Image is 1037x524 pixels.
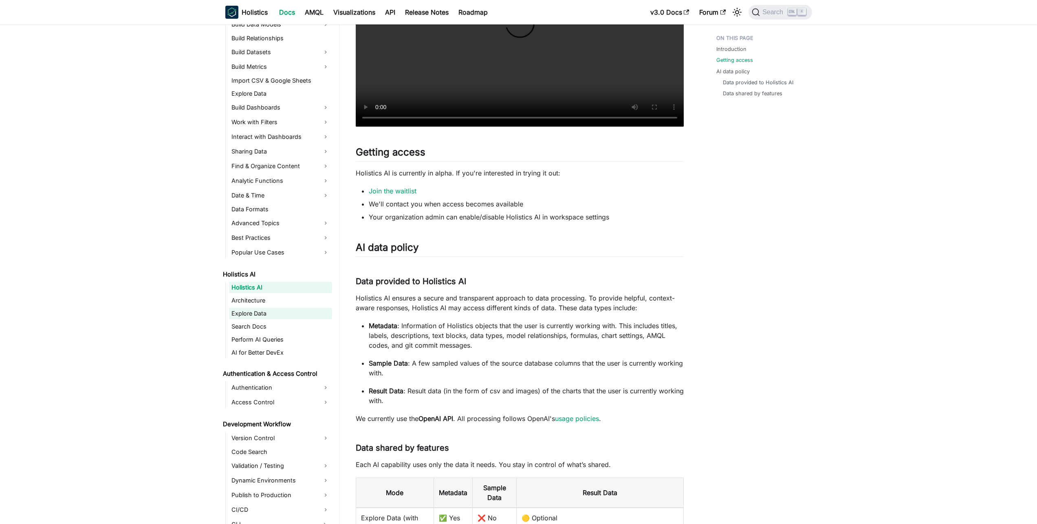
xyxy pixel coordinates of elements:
[229,60,332,73] a: Build Metrics
[369,386,684,406] p: : Result data (in the form of csv and images) of the charts that the user is currently working with.
[356,146,684,162] h2: Getting access
[229,174,332,187] a: Analytic Functions
[472,478,517,508] th: Sample Data
[220,368,332,379] a: Authentication & Access Control
[229,33,332,44] a: Build Relationships
[760,9,788,16] span: Search
[229,347,332,358] a: AI for Better DevEx
[356,443,684,453] h3: Data shared by features
[229,217,332,230] a: Advanced Topics
[229,459,332,472] a: Validation / Testing
[225,6,268,19] a: HolisticsHolistics
[229,116,332,129] a: Work with Filters
[694,6,731,19] a: Forum
[328,6,380,19] a: Visualizations
[217,24,339,524] nav: Docs sidebar
[242,7,268,17] b: Holistics
[369,187,416,195] a: Join the waitlist
[798,8,806,15] kbd: K
[749,5,812,20] button: Search (Ctrl+K)
[434,478,472,508] th: Metadata
[229,145,332,158] a: Sharing Data
[731,6,744,19] button: Switch between dark and light mode (currently light mode)
[229,321,332,332] a: Search Docs
[369,199,684,209] li: We'll contact you when access becomes available
[229,204,332,215] a: Data Formats
[716,45,746,53] a: Introduction
[356,478,434,508] th: Mode
[229,503,332,516] a: CI/CD
[555,414,599,423] a: usage policies
[723,90,782,97] a: Data shared by features
[229,295,332,306] a: Architecture
[369,358,684,378] p: : A few sampled values of the source database columns that the user is currently working with.
[300,6,328,19] a: AMQL
[356,276,684,287] h3: Data provided to Holistics AI
[356,168,684,178] p: Holistics AI is currently in alpha. If you're interested in trying it out:
[229,160,332,173] a: Find & Organize Content
[418,414,453,423] strong: OpenAI API
[356,241,684,257] h2: AI data policy
[229,474,332,487] a: Dynamic Environments
[229,46,332,59] a: Build Datasets
[723,79,793,86] a: Data provided to Holistics AI
[369,212,684,222] li: Your organization admin can enable/disable Holistics AI in workspace settings
[716,68,750,75] a: AI data policy
[229,396,332,409] a: Access Control
[356,460,684,469] p: Each AI capability uses only the data it needs. You stay in control of what’s shared.
[229,308,332,319] a: Explore Data
[716,56,753,64] a: Getting access
[220,419,332,430] a: Development Workflow
[369,321,684,350] p: : Information of Holistics objects that the user is currently working with. This includes titles,...
[229,446,332,458] a: Code Search
[225,6,238,19] img: Holistics
[356,293,684,313] p: Holistics AI ensures a secure and transparent approach to data processing. To provide helpful, co...
[517,478,683,508] th: Result Data
[369,387,403,395] strong: Result Data
[400,6,454,19] a: Release Notes
[380,6,400,19] a: API
[369,322,397,330] strong: Metadata
[229,75,332,86] a: Import CSV & Google Sheets
[220,269,332,280] a: Holistics AI
[229,489,332,502] a: Publish to Production
[229,189,332,202] a: Date & Time
[356,414,684,423] p: We currently use the . All processing follows OpenAI's .
[229,432,332,445] a: Version Control
[229,381,332,394] a: Authentication
[229,231,332,244] a: Best Practices
[229,334,332,345] a: Perform AI Queries
[369,359,408,367] strong: Sample Data
[229,18,332,31] a: Build Data Models
[229,88,332,99] a: Explore Data
[645,6,694,19] a: v3.0 Docs
[229,282,332,293] a: Holistics AI
[229,246,332,259] a: Popular Use Cases
[274,6,300,19] a: Docs
[229,101,332,114] a: Build Dashboards
[229,130,332,143] a: Interact with Dashboards
[454,6,493,19] a: Roadmap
